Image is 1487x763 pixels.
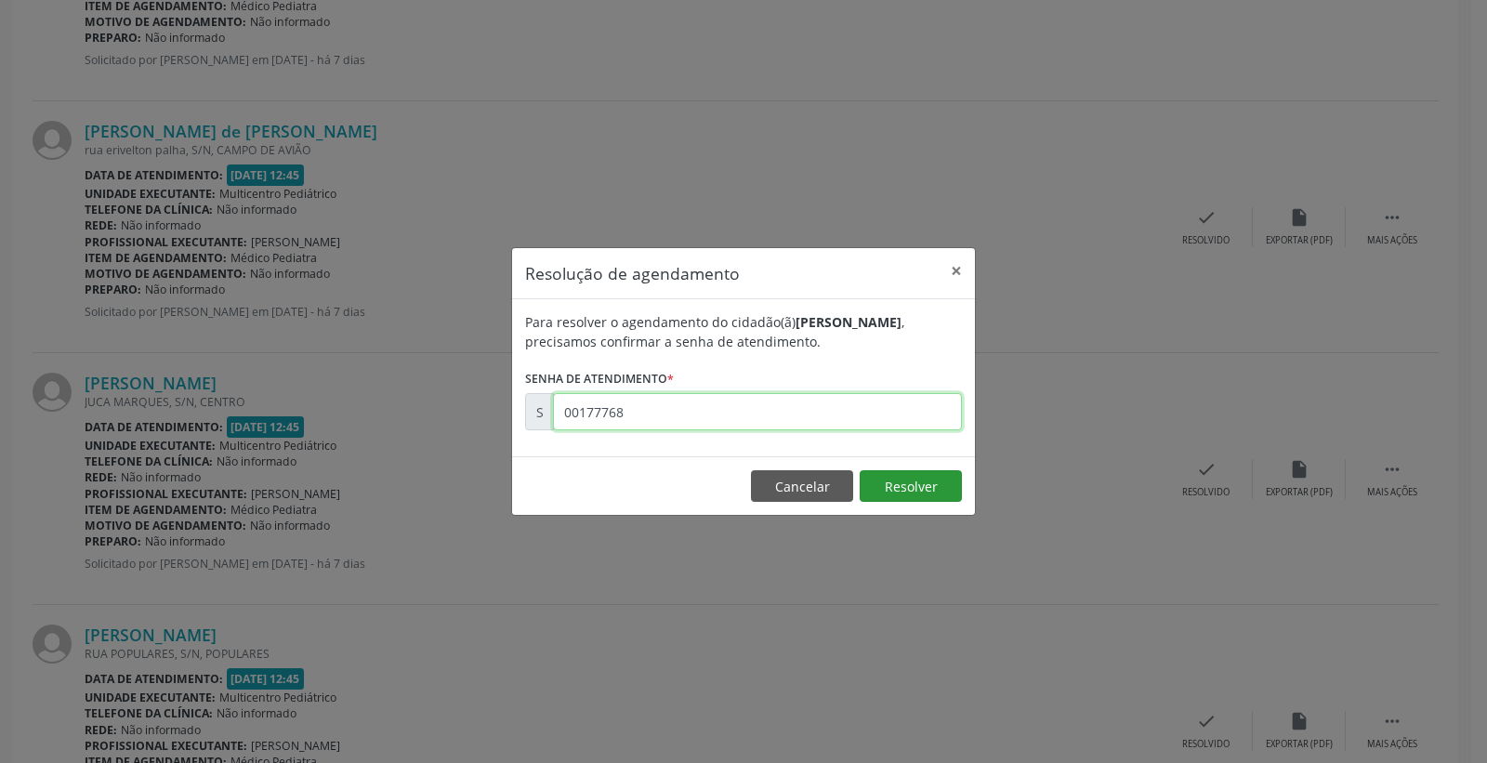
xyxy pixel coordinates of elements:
[525,261,740,285] h5: Resolução de agendamento
[525,312,962,351] div: Para resolver o agendamento do cidadão(ã) , precisamos confirmar a senha de atendimento.
[796,313,901,331] b: [PERSON_NAME]
[525,364,674,393] label: Senha de atendimento
[525,393,554,430] div: S
[860,470,962,502] button: Resolver
[751,470,853,502] button: Cancelar
[938,248,975,294] button: Close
